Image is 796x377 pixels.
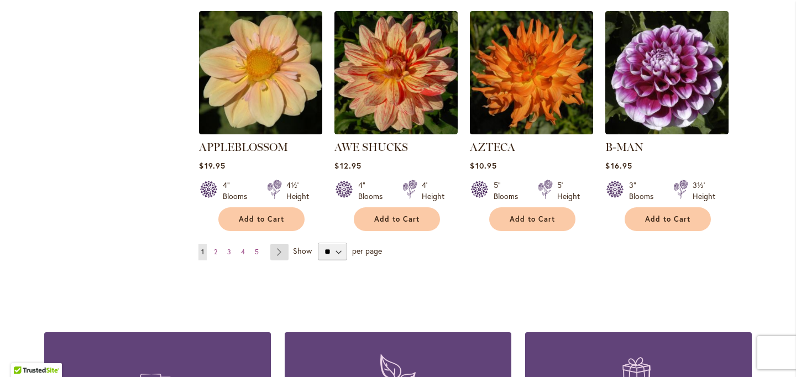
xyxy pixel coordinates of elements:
div: 4" Blooms [358,180,389,202]
span: per page [352,245,382,256]
img: APPLEBLOSSOM [199,11,322,134]
span: 1 [201,248,204,256]
iframe: Launch Accessibility Center [8,338,39,369]
a: APPLEBLOSSOM [199,140,288,154]
a: 2 [211,244,220,260]
a: APPLEBLOSSOM [199,126,322,137]
span: $16.95 [605,160,632,171]
button: Add to Cart [625,207,711,231]
span: Add to Cart [239,214,284,224]
a: AZTECA [470,140,515,154]
a: B-MAN [605,126,729,137]
span: Add to Cart [645,214,690,224]
a: 5 [252,244,261,260]
img: AWE SHUCKS [334,11,458,134]
div: 5" Blooms [494,180,525,202]
span: Add to Cart [510,214,555,224]
button: Add to Cart [218,207,305,231]
span: Show [293,245,312,256]
span: 4 [241,248,245,256]
span: $19.95 [199,160,225,171]
span: $10.95 [470,160,496,171]
img: B-MAN [605,11,729,134]
span: Add to Cart [374,214,420,224]
div: 4' Height [422,180,444,202]
a: AWE SHUCKS [334,140,408,154]
a: AZTECA [470,126,593,137]
span: $12.95 [334,160,361,171]
a: 3 [224,244,234,260]
div: 4" Blooms [223,180,254,202]
img: AZTECA [470,11,593,134]
a: 4 [238,244,248,260]
button: Add to Cart [354,207,440,231]
div: 3½' Height [693,180,715,202]
button: Add to Cart [489,207,575,231]
span: 2 [214,248,217,256]
div: 3" Blooms [629,180,660,202]
span: 5 [255,248,259,256]
span: 3 [227,248,231,256]
div: 4½' Height [286,180,309,202]
a: B-MAN [605,140,643,154]
div: 5' Height [557,180,580,202]
a: AWE SHUCKS [334,126,458,137]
